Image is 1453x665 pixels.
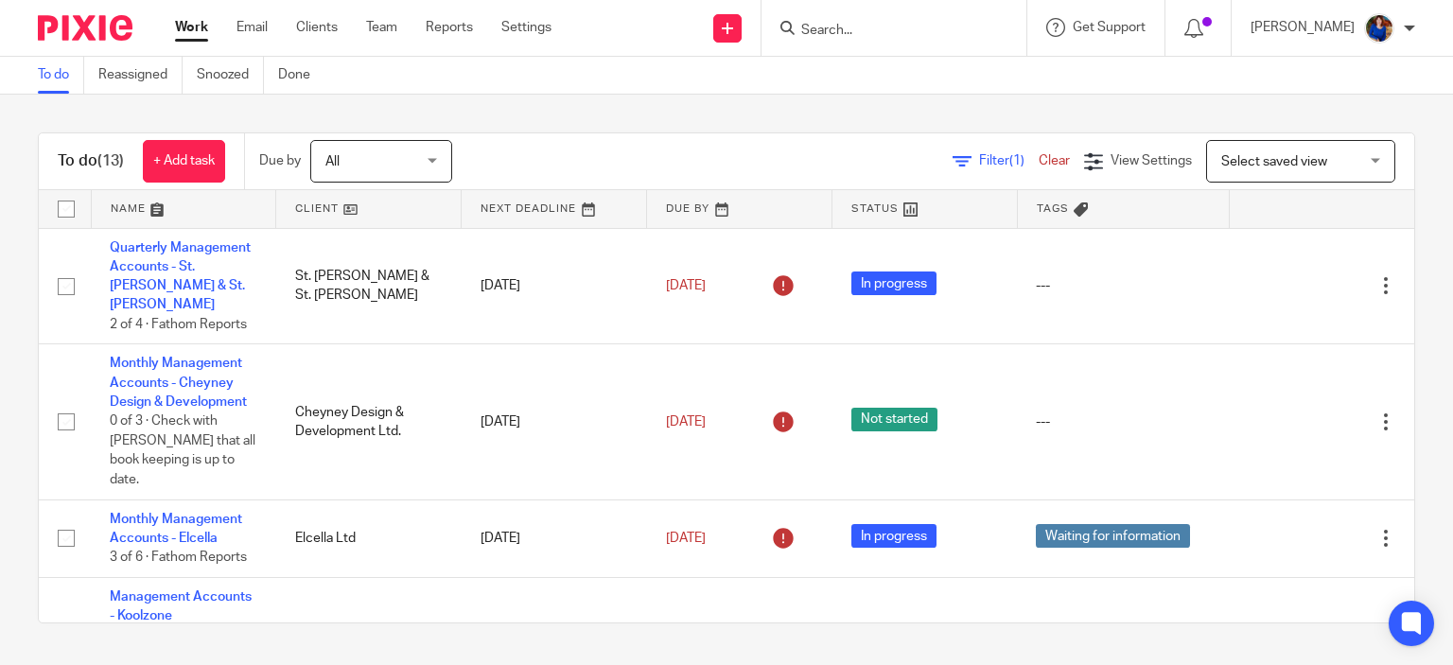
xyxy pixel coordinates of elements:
[110,415,255,487] span: 0 of 3 · Check with [PERSON_NAME] that all book keeping is up to date.
[1036,276,1210,295] div: ---
[276,344,462,499] td: Cheyney Design & Development Ltd.
[462,228,647,344] td: [DATE]
[296,18,338,37] a: Clients
[97,153,124,168] span: (13)
[426,18,473,37] a: Reports
[1036,412,1210,431] div: ---
[110,318,247,331] span: 2 of 4 · Fathom Reports
[1111,154,1192,167] span: View Settings
[325,155,340,168] span: All
[979,154,1039,167] span: Filter
[462,499,647,577] td: [DATE]
[98,57,183,94] a: Reassigned
[259,151,301,170] p: Due by
[1037,203,1069,214] span: Tags
[38,57,84,94] a: To do
[1221,155,1327,168] span: Select saved view
[1039,154,1070,167] a: Clear
[851,524,937,548] span: In progress
[501,18,551,37] a: Settings
[1364,13,1394,44] img: Nicole.jpeg
[38,15,132,41] img: Pixie
[851,271,937,295] span: In progress
[110,590,252,622] a: Management Accounts - Koolzone
[110,241,251,312] a: Quarterly Management Accounts - St. [PERSON_NAME] & St. [PERSON_NAME]
[276,228,462,344] td: St. [PERSON_NAME] & St. [PERSON_NAME]
[110,551,247,564] span: 3 of 6 · Fathom Reports
[1036,524,1190,548] span: Waiting for information
[1073,21,1146,34] span: Get Support
[276,499,462,577] td: Elcella Ltd
[666,532,706,545] span: [DATE]
[143,140,225,183] a: + Add task
[236,18,268,37] a: Email
[462,344,647,499] td: [DATE]
[58,151,124,171] h1: To do
[175,18,208,37] a: Work
[1251,18,1355,37] p: [PERSON_NAME]
[666,279,706,292] span: [DATE]
[278,57,324,94] a: Done
[851,408,937,431] span: Not started
[799,23,970,40] input: Search
[110,357,247,409] a: Monthly Management Accounts - Cheyney Design & Development
[1009,154,1024,167] span: (1)
[110,513,242,545] a: Monthly Management Accounts - Elcella
[666,415,706,429] span: [DATE]
[366,18,397,37] a: Team
[197,57,264,94] a: Snoozed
